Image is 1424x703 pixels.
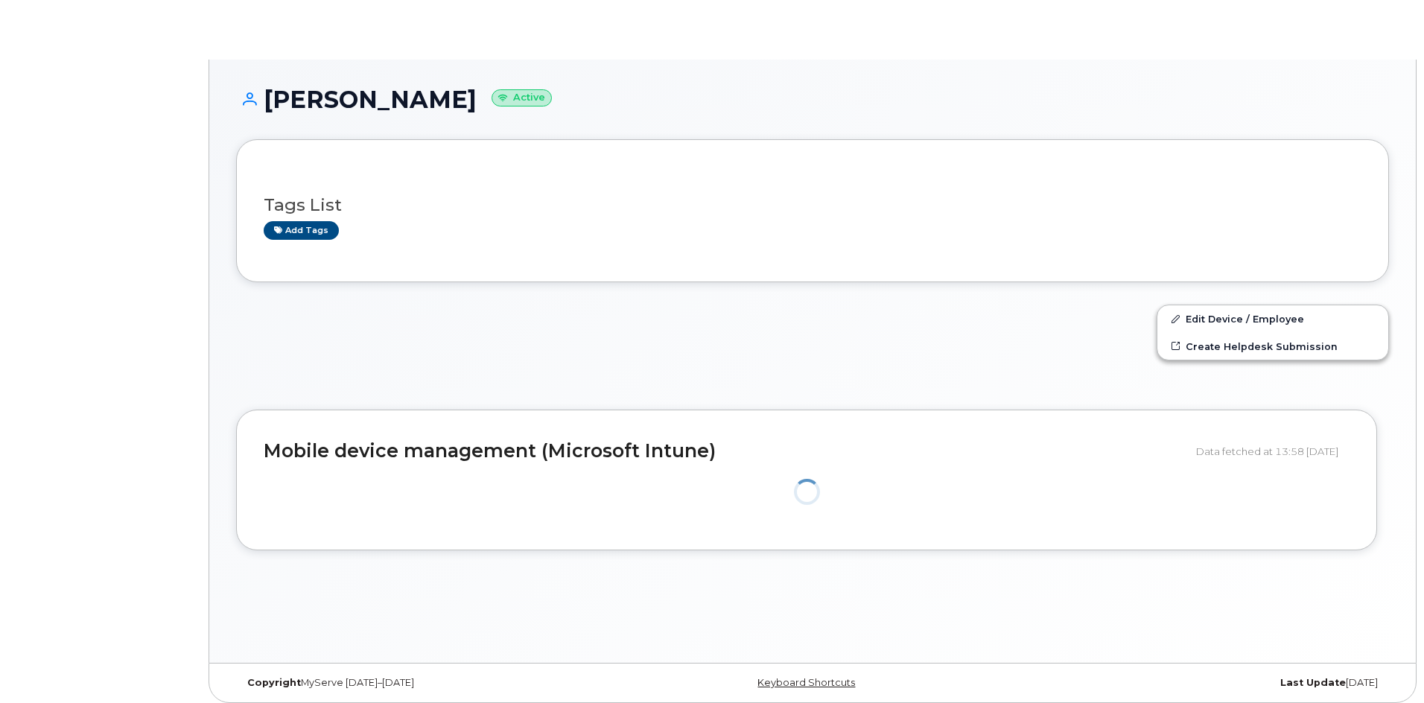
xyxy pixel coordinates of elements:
[1196,437,1350,465] div: Data fetched at 13:58 [DATE]
[236,677,620,689] div: MyServe [DATE]–[DATE]
[757,677,855,688] a: Keyboard Shortcuts
[492,89,552,106] small: Active
[1280,677,1346,688] strong: Last Update
[264,196,1361,214] h3: Tags List
[1005,677,1389,689] div: [DATE]
[1157,333,1388,360] a: Create Helpdesk Submission
[247,677,301,688] strong: Copyright
[236,86,1389,112] h1: [PERSON_NAME]
[1157,305,1388,332] a: Edit Device / Employee
[264,221,339,240] a: Add tags
[264,441,1185,462] h2: Mobile device management (Microsoft Intune)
